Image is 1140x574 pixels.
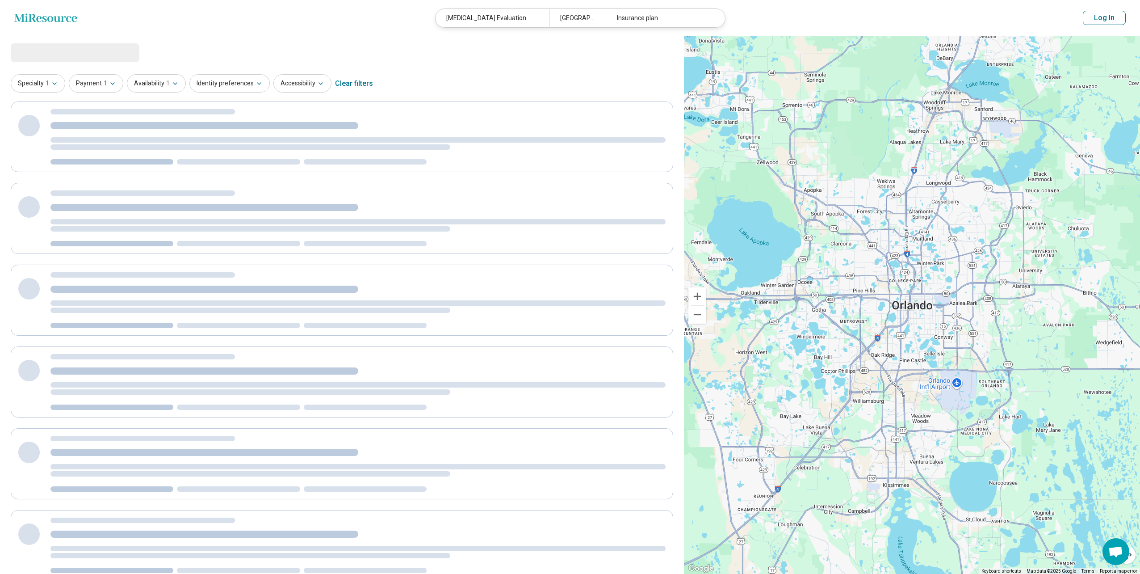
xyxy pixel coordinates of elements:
[335,73,373,94] div: Clear filters
[46,79,49,88] span: 1
[11,74,65,93] button: Specialty1
[1083,11,1126,25] button: Log In
[1081,569,1094,574] a: Terms (opens in new tab)
[1102,538,1129,565] div: Open chat
[189,74,270,93] button: Identity preferences
[1100,569,1137,574] a: Report a map error
[688,287,706,305] button: Zoom in
[166,79,170,88] span: 1
[11,43,86,61] span: Loading...
[1027,569,1076,574] span: Map data ©2025 Google
[69,74,123,93] button: Payment1
[273,74,331,93] button: Accessibility
[436,9,549,27] div: [MEDICAL_DATA] Evaluation
[549,9,606,27] div: [GEOGRAPHIC_DATA], [GEOGRAPHIC_DATA]
[606,9,719,27] div: Insurance plan
[688,306,706,324] button: Zoom out
[127,74,186,93] button: Availability1
[104,79,107,88] span: 1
